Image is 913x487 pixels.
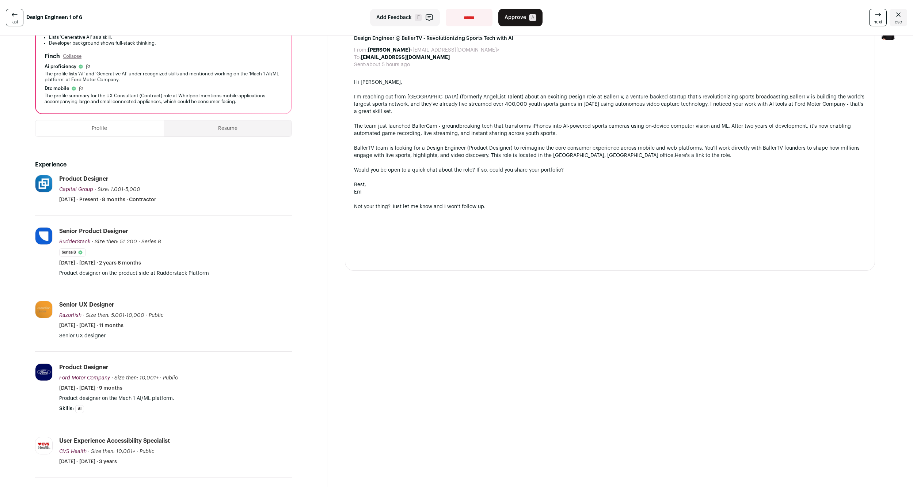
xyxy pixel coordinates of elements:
[146,312,147,319] span: ·
[354,79,866,86] div: Hi [PERSON_NAME],
[59,385,122,392] span: [DATE] - [DATE] · 9 months
[26,14,82,21] strong: Design Engineer: 1 of 6
[498,9,543,26] button: Approve A
[83,313,144,318] span: · Size then: 5,001-10,000
[59,395,292,402] p: Product designer on the Mach 1 AI/ML platform.
[35,120,164,136] button: Profile
[35,364,52,381] img: fb4573b33c00b212f3e9b7d1ca306017124d3a6e6e628e8419ecdf8a5093742e.jpg
[59,187,93,192] span: Capital Group
[59,239,90,244] span: RudderStack
[59,363,109,371] div: Product Designer
[366,61,410,68] dd: about 5 hours ago
[59,437,170,445] div: User Experience Accessibility Specialist
[354,181,866,188] div: Best,
[354,61,366,68] dt: Sent:
[137,448,138,455] span: ·
[869,9,887,26] a: next
[35,160,292,169] h2: Experience
[140,449,155,454] span: Public
[354,145,866,159] div: BallerTV team is looking for a Design Engineer (Product Designer) to reimagine the core consumer ...
[370,9,440,26] button: Add Feedback F
[164,120,292,136] button: Resume
[505,14,526,21] span: Approve
[59,227,128,235] div: Senior Product Designer
[59,313,81,318] span: Razorfish
[361,55,450,60] b: [EMAIL_ADDRESS][DOMAIN_NAME]
[45,71,282,83] div: The profile lists 'AI' and 'Generative AI' under recognized skills and mentioned working on the '...
[35,228,52,244] img: 545fa810f37ea9876e16fd75bf2e0865ccd383d7487503d336dd831ced90be2e.jpg
[45,64,76,70] span: Ai proficiency
[59,449,87,454] span: CVS Health
[141,239,161,244] span: Series B
[354,203,866,210] div: Not your thing? Just let me know and I won’t follow up.
[675,153,731,158] a: Here's a link to the role.
[354,166,866,174] div: Would you be open to a quick chat about the role? If so, could you share your portfolio?
[160,374,161,382] span: ·
[35,301,52,318] img: ba5bba47e41c485bdb148bed2b988335d9e83093724e9ab098f0e422bf35f544
[354,46,368,54] dt: From:
[49,40,282,46] li: Developer background shows full-stack thinking.
[874,19,882,25] span: next
[92,239,137,244] span: · Size then: 51-200
[149,313,164,318] span: Public
[45,86,69,91] span: Dtc mobile
[59,270,292,277] p: Product designer on the product side at Rudderstack Platform
[88,449,135,454] span: · Size then: 10,001+
[59,322,123,329] span: [DATE] - [DATE] · 11 months
[368,46,499,54] dd: <[EMAIL_ADDRESS][DOMAIN_NAME]>
[368,48,410,53] b: [PERSON_NAME]
[529,14,536,21] span: A
[49,34,282,40] li: Lists 'Generative AI' as a skill.
[59,196,156,203] span: [DATE] - Present · 8 months · Contractor
[354,123,866,137] div: The team just launched BallerCam - groundbreaking tech that transforms iPhones into AI-powered sp...
[59,248,86,256] li: Series B
[45,52,60,61] h2: Finch
[354,54,361,61] dt: To:
[59,458,117,465] span: [DATE] - [DATE] · 3 years
[376,14,412,21] span: Add Feedback
[59,301,114,309] div: Senior UX Designer
[354,93,866,115] div: BallerTV is building the world's largest sports network, and they've already live streamed over 4...
[59,175,109,183] div: Product Designer
[890,9,907,26] a: Close
[11,19,18,25] span: last
[45,93,282,105] div: The profile summary for the UX Consultant (Contract) role at Whirlpool mentions mobile applicatio...
[35,437,52,454] img: 54c07bd82882dbef4fe6f89d1a7b16a4326566781fd731c057fbf59a31362a1b.jpg
[354,188,866,196] div: Em
[138,238,140,246] span: ·
[59,375,110,381] span: Ford Motor Company
[63,53,81,59] button: Collapse
[59,405,74,412] span: Skills:
[354,94,790,100] span: I'm reaching out from [GEOGRAPHIC_DATA] (formerly AngelList Talent) about an exciting Design role...
[59,259,141,267] span: [DATE] - [DATE] · 2 years 6 months
[895,19,902,25] span: esc
[111,375,159,381] span: · Size then: 10,001+
[6,9,23,26] a: last
[59,332,292,340] p: Senior UX designer
[163,375,178,381] span: Public
[354,35,866,42] span: Design Engineer @ BallerTV - Revolutionizing Sports Tech with AI
[35,175,52,192] img: d282ef1852bd012a8c88051667a25a4565a381c4512e3d85e08b01e4651b8c96.jpg
[95,187,140,192] span: · Size: 1,001-5,000
[415,14,422,21] span: F
[75,405,84,413] li: AI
